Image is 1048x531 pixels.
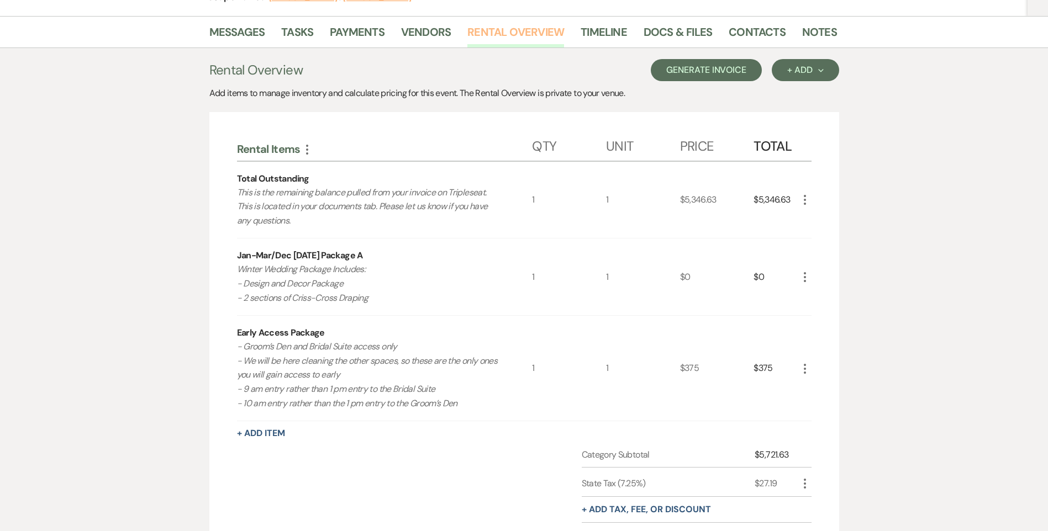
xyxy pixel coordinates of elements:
[237,339,503,410] p: - Groom’s Den and Bridal Suite access only - We will be here cleaning the other spaces, so these ...
[754,238,798,315] div: $0
[532,128,606,161] div: Qty
[237,172,309,185] div: Total Outstanding
[330,23,385,47] a: Payments
[237,142,533,156] div: Rental Items
[772,59,839,81] button: + Add
[237,185,503,228] p: This is the remaining balance pulled from your invoice on Tripleseat. This is located in your doc...
[532,238,606,315] div: 1
[644,23,712,47] a: Docs & Files
[582,505,711,514] button: + Add tax, fee, or discount
[532,162,606,238] div: 1
[532,316,606,421] div: 1
[209,23,265,47] a: Messages
[237,249,363,262] div: Jan-Mar/Dec [DATE] Package A
[787,66,823,75] div: + Add
[680,238,754,315] div: $0
[680,128,754,161] div: Price
[680,316,754,421] div: $375
[209,60,303,80] h3: Rental Overview
[401,23,451,47] a: Vendors
[606,316,680,421] div: 1
[606,162,680,238] div: 1
[281,23,313,47] a: Tasks
[237,262,503,305] p: Winter Wedding Package Includes: - Design and Decor Package - 2 sections of Criss-Cross Draping
[755,448,798,461] div: $5,721.63
[729,23,786,47] a: Contacts
[581,23,627,47] a: Timeline
[606,128,680,161] div: Unit
[582,448,755,461] div: Category Subtotal
[237,429,285,438] button: + Add Item
[802,23,837,47] a: Notes
[237,326,325,339] div: Early Access Package
[606,238,680,315] div: 1
[754,316,798,421] div: $375
[582,477,755,490] div: State Tax (7.25%)
[209,87,839,100] div: Add items to manage inventory and calculate pricing for this event. The Rental Overview is privat...
[755,477,798,490] div: $27.19
[680,162,754,238] div: $5,346.63
[651,59,762,81] button: Generate Invoice
[754,128,798,161] div: Total
[754,162,798,238] div: $5,346.63
[467,23,564,47] a: Rental Overview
